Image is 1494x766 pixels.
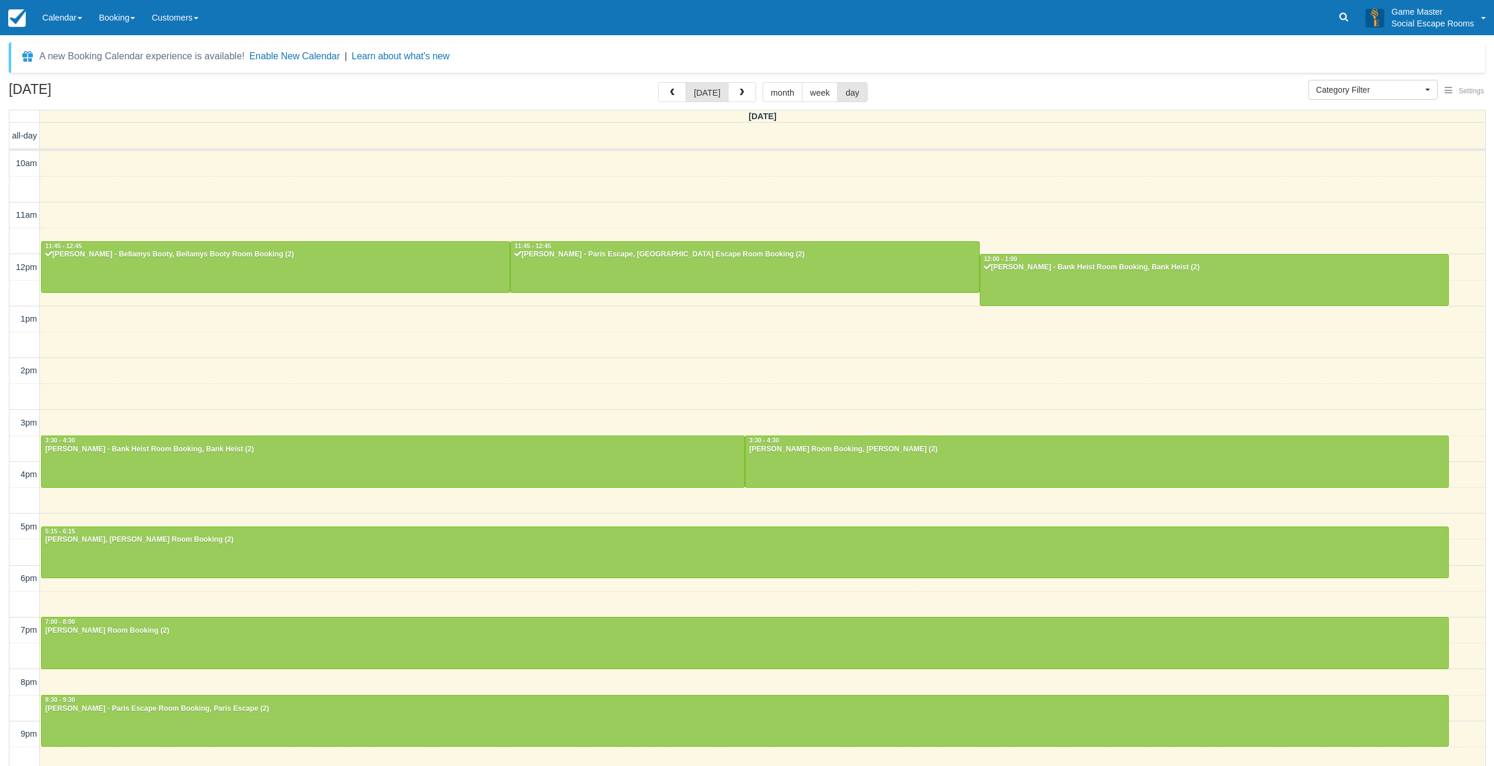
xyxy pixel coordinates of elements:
[1459,87,1484,95] span: Settings
[1316,84,1422,96] span: Category Filter
[21,625,37,635] span: 7pm
[16,262,37,272] span: 12pm
[21,522,37,531] span: 5pm
[41,695,1449,747] a: 8:30 - 9:30[PERSON_NAME] - Paris Escape Room Booking, Paris Escape (2)
[21,418,37,427] span: 3pm
[45,535,1445,545] div: [PERSON_NAME], [PERSON_NAME] Room Booking (2)
[21,314,37,323] span: 1pm
[16,210,37,220] span: 11am
[984,256,1017,262] span: 12:00 - 1:00
[21,470,37,479] span: 4pm
[980,254,1449,306] a: 12:00 - 1:00[PERSON_NAME] - Bank Heist Room Booking, Bank Heist (2)
[21,677,37,687] span: 8pm
[763,82,802,102] button: month
[41,241,510,293] a: 11:45 - 12:45[PERSON_NAME] - Bellamys Booty, Bellamys Booty Room Booking (2)
[45,250,507,259] div: [PERSON_NAME] - Bellamys Booty, Bellamys Booty Room Booking (2)
[983,263,1445,272] div: [PERSON_NAME] - Bank Heist Room Booking, Bank Heist (2)
[837,82,867,102] button: day
[45,437,75,444] span: 3:30 - 4:30
[21,573,37,583] span: 6pm
[45,619,75,625] span: 7:00 - 8:00
[9,82,157,104] h2: [DATE]
[45,243,82,249] span: 11:45 - 12:45
[1308,80,1438,100] button: Category Filter
[802,82,838,102] button: week
[345,51,347,61] span: |
[8,9,26,27] img: checkfront-main-nav-mini-logo.png
[45,528,75,535] span: 5:15 - 6:15
[514,243,551,249] span: 11:45 - 12:45
[352,51,450,61] a: Learn about what's new
[1391,6,1474,18] p: Game Master
[510,241,980,293] a: 11:45 - 12:45[PERSON_NAME] - Paris Escape, [GEOGRAPHIC_DATA] Escape Room Booking (2)
[514,250,976,259] div: [PERSON_NAME] - Paris Escape, [GEOGRAPHIC_DATA] Escape Room Booking (2)
[686,82,729,102] button: [DATE]
[16,158,37,168] span: 10am
[748,445,1445,454] div: [PERSON_NAME] Room Booking, [PERSON_NAME] (2)
[21,366,37,375] span: 2pm
[1365,8,1384,27] img: A3
[41,617,1449,669] a: 7:00 - 8:00[PERSON_NAME] Room Booking (2)
[12,131,37,140] span: all-day
[45,445,741,454] div: [PERSON_NAME] - Bank Heist Room Booking, Bank Heist (2)
[1438,83,1491,100] button: Settings
[41,527,1449,578] a: 5:15 - 6:15[PERSON_NAME], [PERSON_NAME] Room Booking (2)
[45,704,1445,714] div: [PERSON_NAME] - Paris Escape Room Booking, Paris Escape (2)
[748,112,777,121] span: [DATE]
[745,436,1449,487] a: 3:30 - 4:30[PERSON_NAME] Room Booking, [PERSON_NAME] (2)
[45,626,1445,636] div: [PERSON_NAME] Room Booking (2)
[1391,18,1474,29] p: Social Escape Rooms
[45,697,75,703] span: 8:30 - 9:30
[21,729,37,738] span: 9pm
[41,436,745,487] a: 3:30 - 4:30[PERSON_NAME] - Bank Heist Room Booking, Bank Heist (2)
[249,50,340,62] button: Enable New Calendar
[39,49,245,63] div: A new Booking Calendar experience is available!
[749,437,779,444] span: 3:30 - 4:30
